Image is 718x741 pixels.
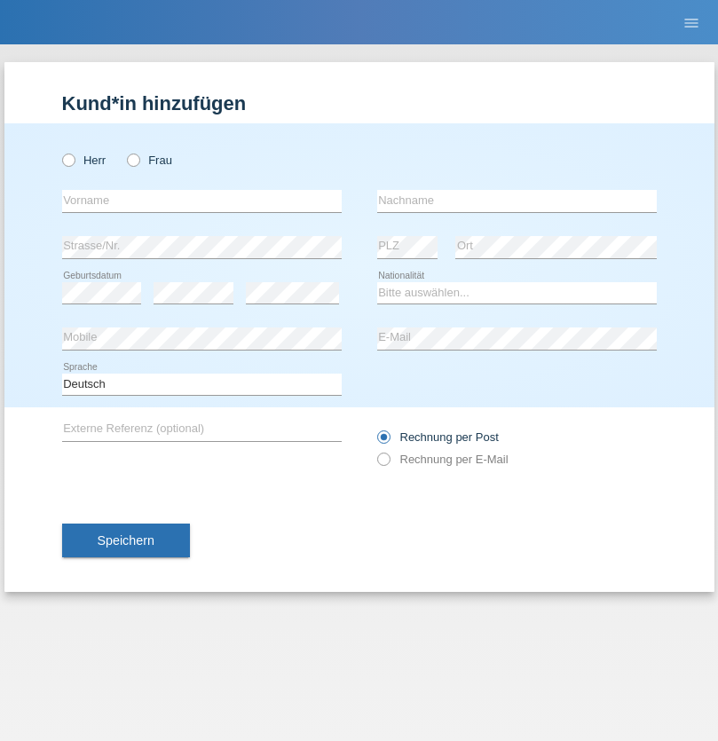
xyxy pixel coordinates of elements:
i: menu [682,14,700,32]
input: Rechnung per E-Mail [377,453,389,475]
label: Rechnung per E-Mail [377,453,509,466]
span: Speichern [98,533,154,548]
button: Speichern [62,524,190,557]
input: Frau [127,154,138,165]
label: Frau [127,154,172,167]
input: Rechnung per Post [377,430,389,453]
input: Herr [62,154,74,165]
label: Herr [62,154,107,167]
h1: Kund*in hinzufügen [62,92,657,114]
label: Rechnung per Post [377,430,499,444]
a: menu [674,17,709,28]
